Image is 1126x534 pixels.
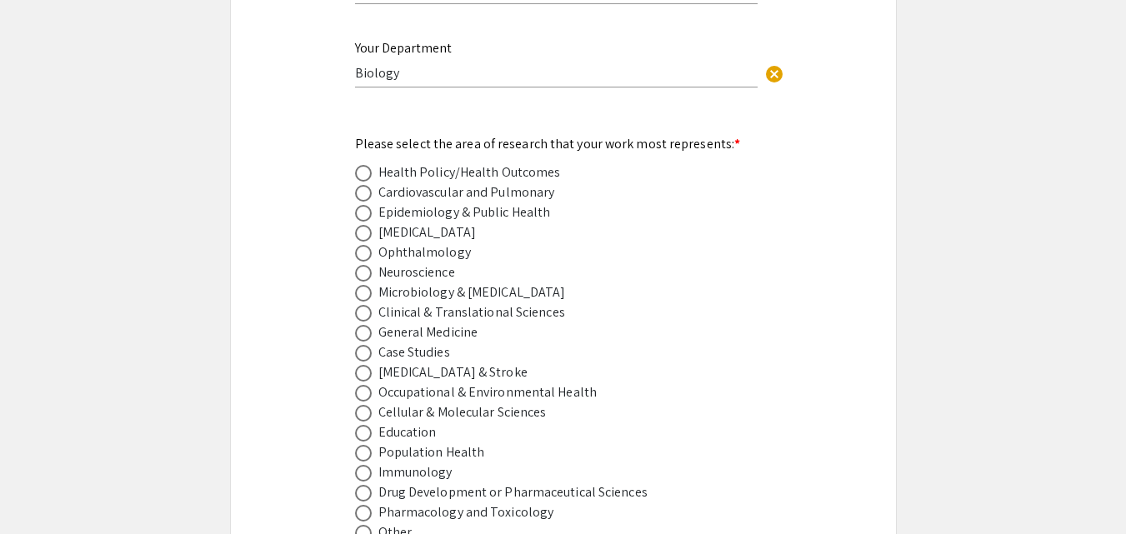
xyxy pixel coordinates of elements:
[378,282,566,302] div: Microbiology & [MEDICAL_DATA]
[378,382,598,402] div: Occupational & Environmental Health
[378,162,561,182] div: Health Policy/Health Outcomes
[378,262,455,282] div: Neuroscience
[13,459,71,522] iframe: Chat
[764,64,784,84] span: cancel
[378,242,471,262] div: Ophthalmology
[355,64,758,82] input: Type Here
[378,182,555,202] div: Cardiovascular and Pulmonary
[378,462,453,482] div: Immunology
[378,442,485,462] div: Population Health
[378,222,476,242] div: [MEDICAL_DATA]
[378,502,554,522] div: Pharmacology and Toxicology
[378,342,450,362] div: Case Studies
[378,402,547,422] div: Cellular & Molecular Sciences
[378,422,437,442] div: Education
[378,202,551,222] div: Epidemiology & Public Health
[378,302,565,322] div: Clinical & Translational Sciences
[378,322,478,342] div: General Medicine
[355,39,452,57] mat-label: Your Department
[355,135,741,152] mat-label: Please select the area of research that your work most represents:
[758,56,791,89] button: Clear
[378,362,528,382] div: [MEDICAL_DATA] & Stroke
[378,482,648,502] div: Drug Development or Pharmaceutical Sciences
